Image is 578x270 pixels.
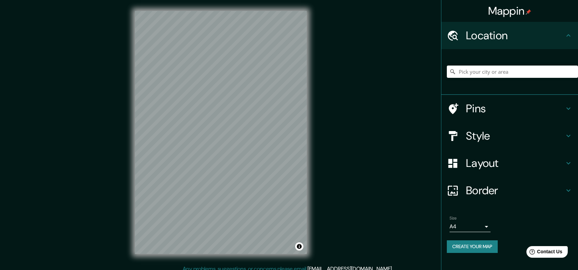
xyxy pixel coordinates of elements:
[488,4,532,18] h4: Mappin
[526,9,531,15] img: pin-icon.png
[441,95,578,122] div: Pins
[441,177,578,204] div: Border
[135,11,307,254] canvas: Map
[441,122,578,150] div: Style
[450,215,457,221] label: Size
[447,240,498,253] button: Create your map
[295,242,303,251] button: Toggle attribution
[517,243,570,262] iframe: Help widget launcher
[466,156,564,170] h4: Layout
[447,66,578,78] input: Pick your city or area
[466,102,564,115] h4: Pins
[466,129,564,143] h4: Style
[441,150,578,177] div: Layout
[441,22,578,49] div: Location
[466,29,564,42] h4: Location
[466,184,564,197] h4: Border
[450,221,491,232] div: A4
